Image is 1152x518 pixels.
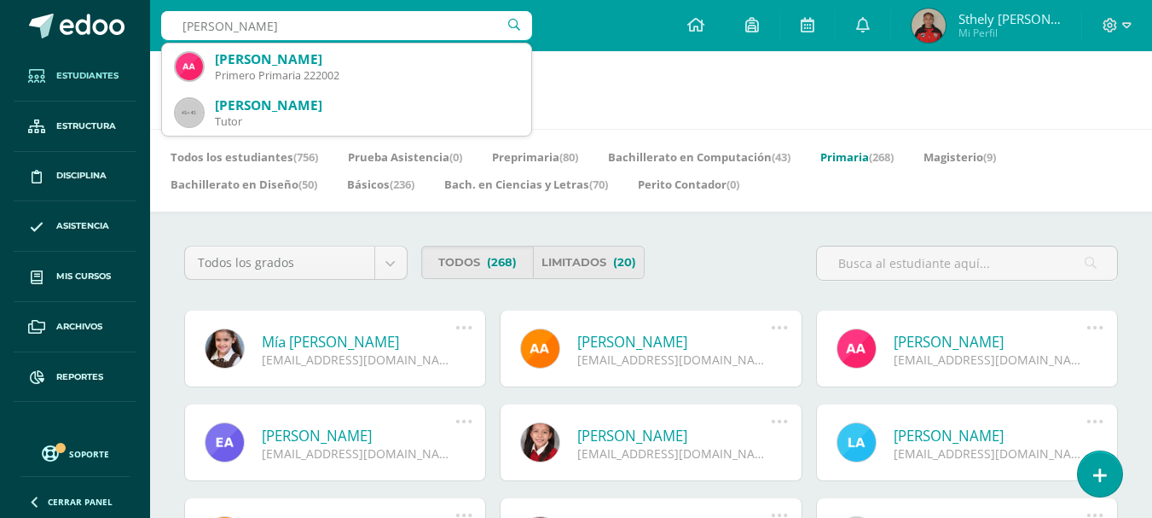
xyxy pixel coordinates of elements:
[14,51,136,102] a: Estudiantes
[48,496,113,508] span: Cerrar panel
[56,69,119,83] span: Estudiantes
[958,26,1061,40] span: Mi Perfil
[176,99,203,126] img: 45x45
[577,445,771,462] div: [EMAIL_ADDRESS][DOMAIN_NAME]
[161,11,532,40] input: Busca un usuario...
[449,149,462,165] span: (0)
[638,171,739,198] a: Perito Contador(0)
[577,332,771,352] a: [PERSON_NAME]
[262,352,455,368] div: [EMAIL_ADDRESS][DOMAIN_NAME]
[983,149,996,165] span: (9)
[869,149,894,165] span: (268)
[56,320,102,334] span: Archivos
[820,143,894,171] a: Primaria(268)
[487,247,517,278] span: (268)
[613,247,636,278] span: (20)
[262,332,455,352] a: Mía [PERSON_NAME]
[215,50,518,68] div: [PERSON_NAME]
[14,302,136,352] a: Archivos
[817,247,1117,280] input: Busca al estudiante aquí...
[176,53,203,80] img: ea1534fd2768a5f9571db9139f56b40b.png
[185,247,407,279] a: Todos los grados
[14,201,136,252] a: Asistencia
[923,143,996,171] a: Magisterio(9)
[171,143,318,171] a: Todos los estudiantes(756)
[912,9,946,43] img: 0c77af3d8e42b6d5cc46a24551f1b2ed.png
[262,426,455,445] a: [PERSON_NAME]
[894,332,1087,352] a: [PERSON_NAME]
[262,445,455,462] div: [EMAIL_ADDRESS][DOMAIN_NAME]
[577,352,771,368] div: [EMAIL_ADDRESS][DOMAIN_NAME]
[215,96,518,114] div: [PERSON_NAME]
[198,247,362,279] span: Todos los grados
[533,246,645,279] a: Limitados(20)
[390,177,414,192] span: (236)
[293,149,318,165] span: (756)
[56,270,111,283] span: Mis cursos
[559,149,578,165] span: (80)
[215,114,518,129] div: Tutor
[215,68,518,83] div: Primero Primaria 222002
[894,426,1087,445] a: [PERSON_NAME]
[14,102,136,152] a: Estructura
[14,252,136,302] a: Mis cursos
[56,119,116,133] span: Estructura
[577,426,771,445] a: [PERSON_NAME]
[894,445,1087,462] div: [EMAIL_ADDRESS][DOMAIN_NAME]
[56,370,103,384] span: Reportes
[727,177,739,192] span: (0)
[421,246,533,279] a: Todos(268)
[298,177,317,192] span: (50)
[14,352,136,403] a: Reportes
[69,448,109,460] span: Soporte
[608,143,790,171] a: Bachillerato en Computación(43)
[56,219,109,233] span: Asistencia
[20,441,130,464] a: Soporte
[772,149,790,165] span: (43)
[171,171,317,198] a: Bachillerato en Diseño(50)
[492,143,578,171] a: Preprimaria(80)
[444,171,608,198] a: Bach. en Ciencias y Letras(70)
[348,143,462,171] a: Prueba Asistencia(0)
[894,352,1087,368] div: [EMAIL_ADDRESS][DOMAIN_NAME]
[56,169,107,183] span: Disciplina
[589,177,608,192] span: (70)
[347,171,414,198] a: Básicos(236)
[958,10,1061,27] span: Sthely [PERSON_NAME]
[14,152,136,202] a: Disciplina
